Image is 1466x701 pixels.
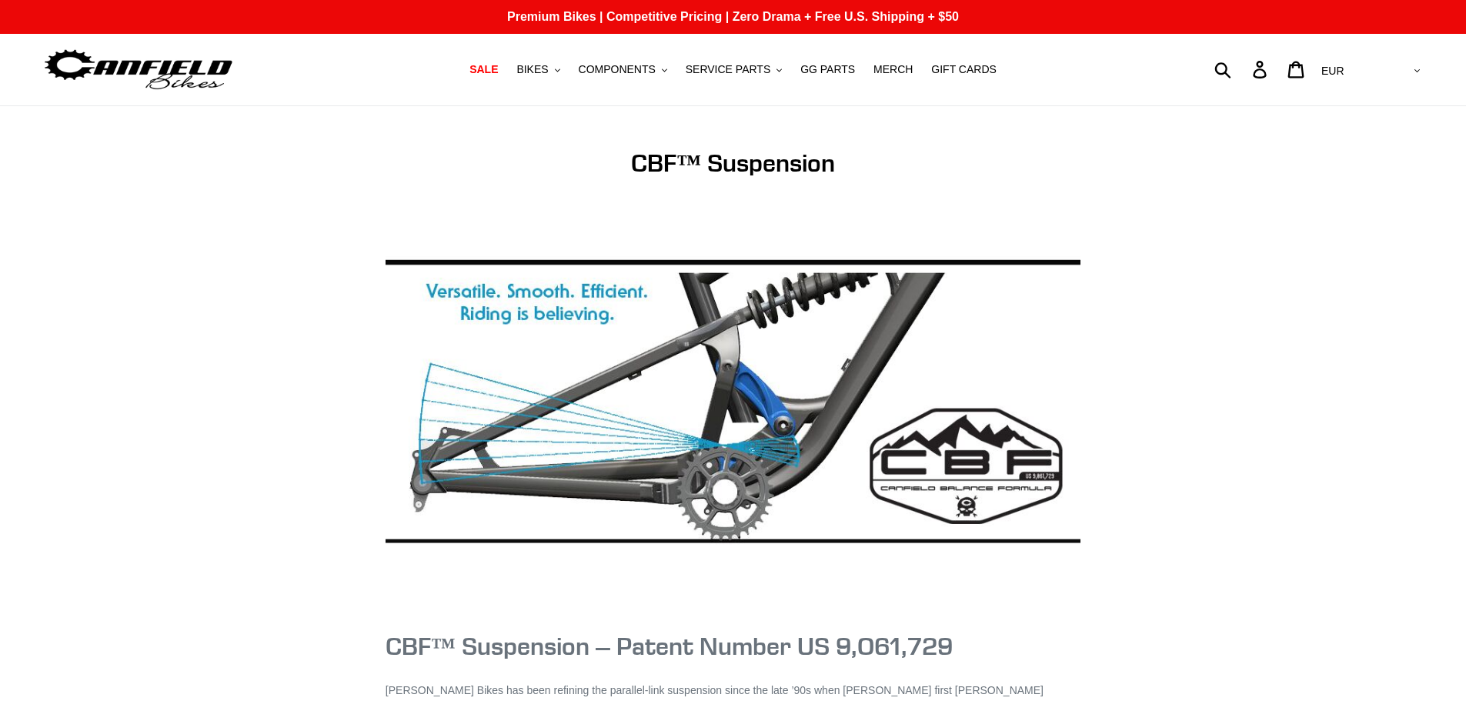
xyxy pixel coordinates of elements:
span: COMPONENTS [579,63,656,76]
a: SALE [462,59,506,80]
span: MERCH [873,63,913,76]
span: GG PARTS [800,63,855,76]
a: GG PARTS [793,59,863,80]
span: GIFT CARDS [931,63,997,76]
img: Canfield Bikes [42,45,235,94]
button: COMPONENTS [571,59,675,80]
span: SERVICE PARTS [686,63,770,76]
input: Search [1223,52,1262,86]
a: MERCH [866,59,920,80]
a: GIFT CARDS [923,59,1004,80]
h1: CBF™ Suspension – Patent Number US 9,O61,729 [386,632,1080,661]
h1: CBF™ Suspension [386,149,1080,178]
span: SALE [469,63,498,76]
button: SERVICE PARTS [678,59,790,80]
button: BIKES [509,59,567,80]
span: BIKES [516,63,548,76]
